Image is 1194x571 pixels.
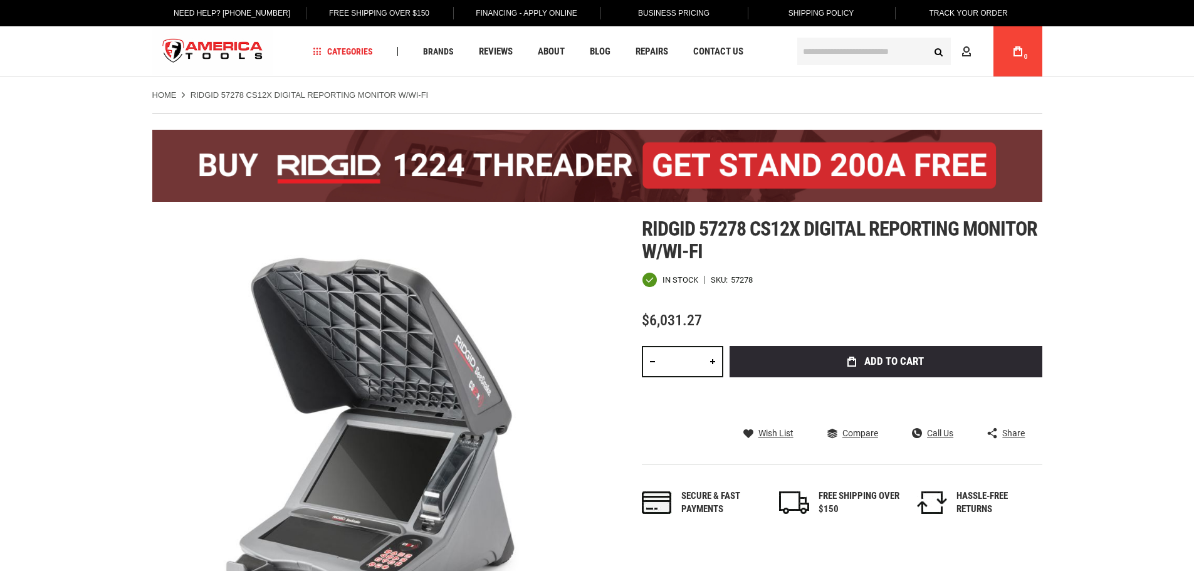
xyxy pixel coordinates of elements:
[584,43,616,60] a: Blog
[1024,53,1028,60] span: 0
[630,43,674,60] a: Repairs
[912,427,953,439] a: Call Us
[313,47,373,56] span: Categories
[711,276,731,284] strong: SKU
[842,429,878,437] span: Compare
[779,491,809,514] img: shipping
[590,47,610,56] span: Blog
[662,276,698,284] span: In stock
[758,429,793,437] span: Wish List
[788,9,854,18] span: Shipping Policy
[417,43,459,60] a: Brands
[1002,429,1025,437] span: Share
[636,47,668,56] span: Repairs
[688,43,749,60] a: Contact Us
[191,90,428,100] strong: RIDGID 57278 CS12X DIGITAL REPORTING MONITOR W/WI-FI
[642,272,698,288] div: Availability
[642,312,702,329] span: $6,031.27
[1006,26,1030,76] a: 0
[927,429,953,437] span: Call Us
[681,490,763,516] div: Secure & fast payments
[152,90,177,101] a: Home
[743,427,793,439] a: Wish List
[479,47,513,56] span: Reviews
[917,491,947,514] img: returns
[152,130,1042,202] img: BOGO: Buy the RIDGID® 1224 Threader (26092), get the 92467 200A Stand FREE!
[152,28,274,75] img: America Tools
[642,217,1038,263] span: Ridgid 57278 cs12x digital reporting monitor w/wi-fi
[642,491,672,514] img: payments
[693,47,743,56] span: Contact Us
[307,43,379,60] a: Categories
[423,47,454,56] span: Brands
[152,28,274,75] a: store logo
[827,427,878,439] a: Compare
[730,346,1042,377] button: Add to Cart
[864,356,924,367] span: Add to Cart
[532,43,570,60] a: About
[819,490,900,516] div: FREE SHIPPING OVER $150
[538,47,565,56] span: About
[473,43,518,60] a: Reviews
[731,276,753,284] div: 57278
[956,490,1038,516] div: HASSLE-FREE RETURNS
[927,39,951,63] button: Search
